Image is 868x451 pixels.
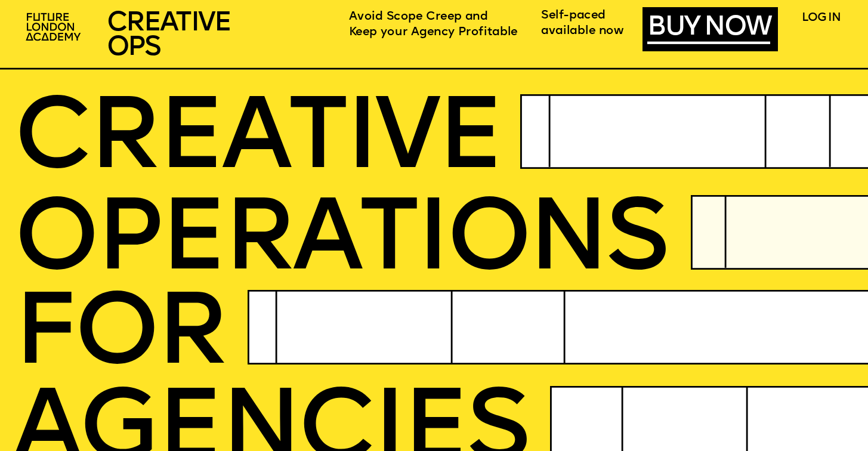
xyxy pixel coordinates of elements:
[21,8,88,48] img: upload-2f72e7a8-3806-41e8-b55b-d754ac055a4a.png
[107,10,230,62] span: CREATIVE OPS
[541,10,606,22] span: Self-paced
[14,286,225,388] span: FOR
[349,26,518,38] span: Keep your Agency Profitable
[14,193,666,295] span: OPERatioNS
[647,14,770,44] a: BUY NOW
[802,12,840,24] a: LOG IN
[541,24,624,37] span: available now
[349,10,488,23] span: Avoid Scope Creep and
[14,91,501,193] span: CREATIVE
